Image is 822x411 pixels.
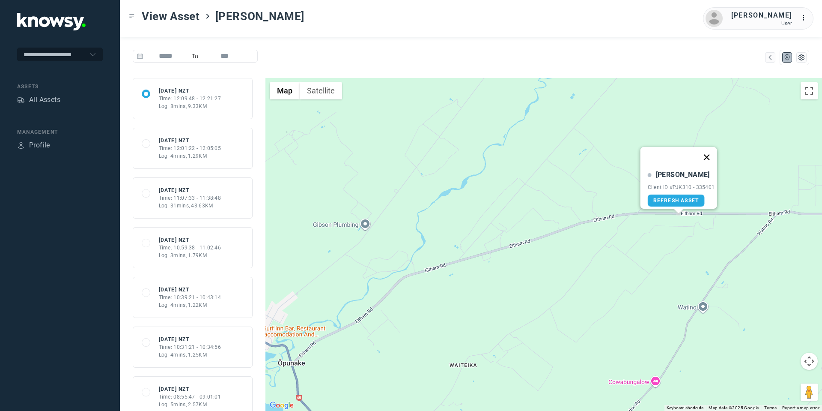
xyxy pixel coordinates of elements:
[801,384,818,401] button: Drag Pegman onto the map to open Street View
[159,87,221,95] div: [DATE] NZT
[159,301,221,309] div: Log: 4mins, 1.22KM
[215,9,304,24] span: [PERSON_NAME]
[17,96,25,104] div: Assets
[204,13,211,20] div: >
[159,194,221,202] div: Time: 11:07:33 - 11:38:48
[270,82,300,99] button: Show street map
[17,95,60,105] a: AssetsAll Assets
[17,128,103,136] div: Management
[159,102,221,110] div: Log: 8mins, 9.33KM
[731,10,792,21] div: [PERSON_NAME]
[159,144,221,152] div: Time: 12:01:22 - 12:05:05
[29,95,60,105] div: All Assets
[300,82,342,99] button: Show satellite imagery
[653,198,699,204] span: Refresh Asset
[801,15,810,21] tspan: ...
[268,400,296,411] a: Open this area in Google Maps (opens a new window)
[159,294,221,301] div: Time: 10:39:21 - 10:43:14
[801,13,811,24] div: :
[159,343,221,351] div: Time: 10:31:21 - 10:34:56
[188,50,202,63] span: To
[159,244,221,252] div: Time: 10:59:38 - 11:02:46
[159,252,221,259] div: Log: 3mins, 1.79KM
[798,54,805,61] div: List
[648,184,715,190] div: Client ID #PJK310 - 335401
[764,405,777,410] a: Terms
[159,186,221,194] div: [DATE] NZT
[783,54,791,61] div: Map
[159,236,221,244] div: [DATE] NZT
[709,405,759,410] span: Map data ©2025 Google
[268,400,296,411] img: Google
[656,170,710,180] div: [PERSON_NAME]
[159,286,221,294] div: [DATE] NZT
[29,140,50,150] div: Profile
[648,195,705,207] a: Refresh Asset
[706,10,723,27] img: avatar.png
[667,405,703,411] button: Keyboard shortcuts
[159,137,221,144] div: [DATE] NZT
[159,152,221,160] div: Log: 4mins, 1.29KM
[129,13,135,19] div: Toggle Menu
[159,351,221,359] div: Log: 4mins, 1.25KM
[159,393,221,401] div: Time: 08:55:47 - 09:01:01
[801,13,811,23] div: :
[159,401,221,408] div: Log: 5mins, 2.57KM
[782,405,819,410] a: Report a map error
[159,336,221,343] div: [DATE] NZT
[159,385,221,393] div: [DATE] NZT
[766,54,774,61] div: Map
[696,147,717,168] button: Close
[801,353,818,370] button: Map camera controls
[17,141,25,149] div: Profile
[801,82,818,99] button: Toggle fullscreen view
[159,202,221,210] div: Log: 31mins, 43.63KM
[17,13,86,30] img: Application Logo
[142,9,200,24] span: View Asset
[17,140,50,150] a: ProfileProfile
[17,83,103,90] div: Assets
[731,21,792,27] div: User
[159,95,221,102] div: Time: 12:09:48 - 12:21:27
